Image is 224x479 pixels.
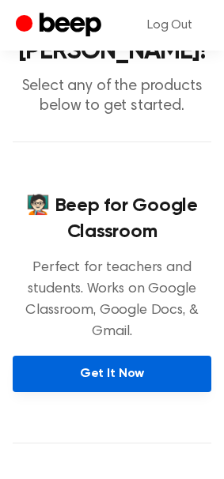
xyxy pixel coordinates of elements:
a: Beep [16,10,105,41]
a: Log Out [131,6,208,44]
p: Perfect for teachers and students. Works on Google Classroom, Google Docs, & Gmail. [13,258,211,343]
p: Select any of the products below to get started. [13,77,211,116]
h4: 🧑🏻‍🏫 Beep for Google Classroom [13,193,211,245]
a: Get It Now [13,356,211,392]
